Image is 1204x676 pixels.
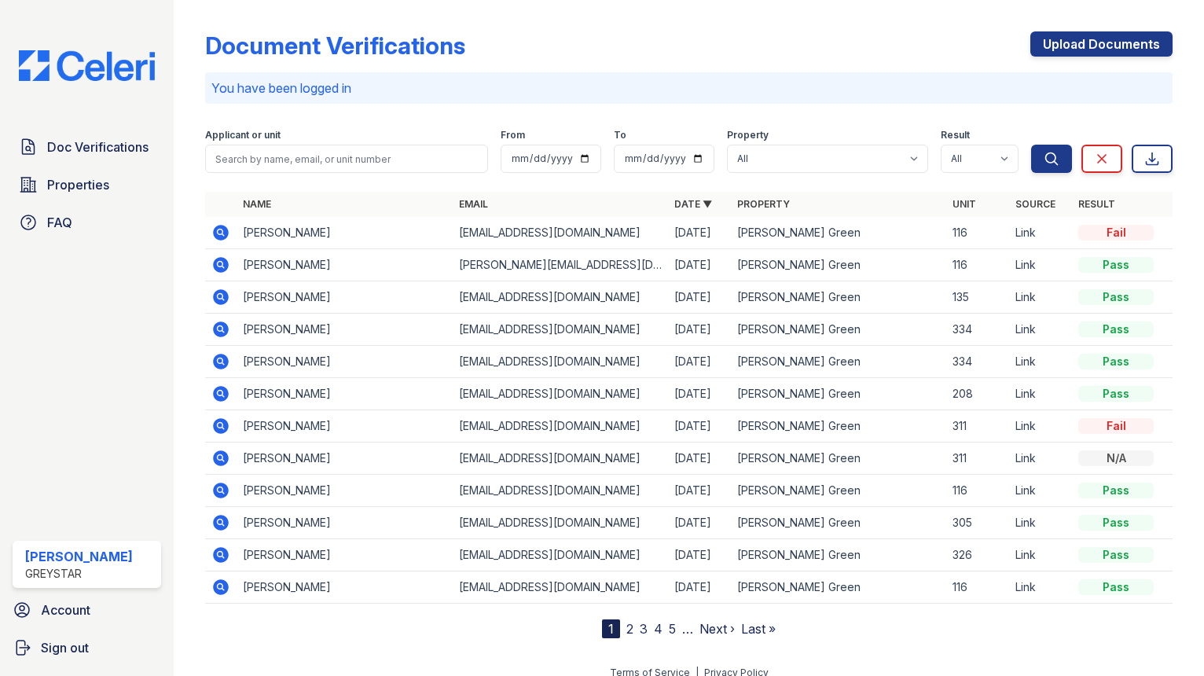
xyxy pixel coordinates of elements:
td: Link [1009,539,1072,571]
td: [PERSON_NAME] [237,217,452,249]
td: [DATE] [668,410,731,443]
td: Link [1009,249,1072,281]
td: [PERSON_NAME] [237,410,452,443]
td: [PERSON_NAME] [237,475,452,507]
a: FAQ [13,207,161,238]
td: [DATE] [668,281,731,314]
td: [DATE] [668,507,731,539]
a: Last » [741,621,776,637]
a: Source [1015,198,1055,210]
div: Pass [1078,579,1154,595]
label: Applicant or unit [205,129,281,141]
p: You have been logged in [211,79,1166,97]
div: Fail [1078,418,1154,434]
div: Pass [1078,483,1154,498]
a: Upload Documents [1030,31,1173,57]
span: FAQ [47,213,72,232]
td: [PERSON_NAME] Green [731,571,946,604]
div: N/A [1078,450,1154,466]
td: Link [1009,571,1072,604]
td: 311 [946,410,1009,443]
td: [PERSON_NAME] Green [731,314,946,346]
a: Properties [13,169,161,200]
label: From [501,129,525,141]
td: [DATE] [668,378,731,410]
td: Link [1009,475,1072,507]
a: 5 [669,621,676,637]
td: [PERSON_NAME] [237,539,452,571]
td: [PERSON_NAME] [237,314,452,346]
td: 334 [946,346,1009,378]
button: Sign out [6,632,167,663]
td: 135 [946,281,1009,314]
td: [PERSON_NAME] Green [731,378,946,410]
td: [PERSON_NAME] Green [731,443,946,475]
div: [PERSON_NAME] [25,547,133,566]
td: [PERSON_NAME] [237,281,452,314]
td: [DATE] [668,475,731,507]
a: 3 [640,621,648,637]
a: Result [1078,198,1115,210]
a: Email [459,198,488,210]
div: Pass [1078,386,1154,402]
td: [PERSON_NAME] Green [731,507,946,539]
td: [PERSON_NAME] [237,249,452,281]
td: [PERSON_NAME] Green [731,281,946,314]
a: Date ▼ [674,198,712,210]
td: Link [1009,378,1072,410]
span: Properties [47,175,109,194]
label: Property [727,129,769,141]
td: [DATE] [668,346,731,378]
td: [DATE] [668,217,731,249]
td: [EMAIL_ADDRESS][DOMAIN_NAME] [453,475,668,507]
td: [EMAIL_ADDRESS][DOMAIN_NAME] [453,571,668,604]
td: [PERSON_NAME] Green [731,217,946,249]
td: 208 [946,378,1009,410]
a: 2 [626,621,633,637]
a: Next › [699,621,735,637]
a: Doc Verifications [13,131,161,163]
div: Pass [1078,515,1154,531]
td: [EMAIL_ADDRESS][DOMAIN_NAME] [453,314,668,346]
td: 116 [946,571,1009,604]
a: Property [737,198,790,210]
div: Pass [1078,257,1154,273]
div: Pass [1078,321,1154,337]
td: Link [1009,410,1072,443]
div: Document Verifications [205,31,465,60]
td: Link [1009,217,1072,249]
div: Pass [1078,547,1154,563]
td: Link [1009,507,1072,539]
td: [EMAIL_ADDRESS][DOMAIN_NAME] [453,507,668,539]
span: … [682,619,693,638]
td: [PERSON_NAME] Green [731,249,946,281]
td: [PERSON_NAME] Green [731,410,946,443]
span: Doc Verifications [47,138,149,156]
div: 1 [602,619,620,638]
td: [PERSON_NAME] [237,443,452,475]
td: 116 [946,217,1009,249]
td: Link [1009,346,1072,378]
div: Greystar [25,566,133,582]
td: [EMAIL_ADDRESS][DOMAIN_NAME] [453,443,668,475]
td: [DATE] [668,314,731,346]
td: 116 [946,475,1009,507]
td: Link [1009,314,1072,346]
td: [DATE] [668,571,731,604]
td: [EMAIL_ADDRESS][DOMAIN_NAME] [453,410,668,443]
td: [DATE] [668,443,731,475]
div: Fail [1078,225,1154,241]
td: 305 [946,507,1009,539]
td: [EMAIL_ADDRESS][DOMAIN_NAME] [453,378,668,410]
img: CE_Logo_Blue-a8612792a0a2168367f1c8372b55b34899dd931a85d93a1a3d3e32e68fde9ad4.png [6,50,167,81]
td: 326 [946,539,1009,571]
td: [PERSON_NAME] Green [731,539,946,571]
span: Account [41,601,90,619]
td: [EMAIL_ADDRESS][DOMAIN_NAME] [453,346,668,378]
td: [EMAIL_ADDRESS][DOMAIN_NAME] [453,539,668,571]
td: [PERSON_NAME] Green [731,475,946,507]
div: Pass [1078,289,1154,305]
td: [PERSON_NAME][EMAIL_ADDRESS][DOMAIN_NAME] [453,249,668,281]
td: [PERSON_NAME] [237,571,452,604]
label: Result [941,129,970,141]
